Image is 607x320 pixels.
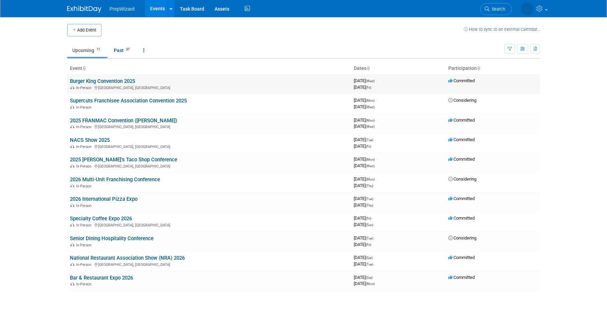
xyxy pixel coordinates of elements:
[82,65,86,71] a: Sort by Event Name
[376,98,377,103] span: -
[70,243,74,246] img: In-Person Event
[354,176,377,182] span: [DATE]
[354,281,375,286] span: [DATE]
[366,197,373,201] span: (Tue)
[70,163,348,169] div: [GEOGRAPHIC_DATA], [GEOGRAPHIC_DATA]
[70,222,348,227] div: [GEOGRAPHIC_DATA], [GEOGRAPHIC_DATA]
[70,145,74,148] img: In-Person Event
[366,184,373,188] span: (Thu)
[366,145,371,148] span: (Fri)
[480,3,512,15] a: Search
[366,223,373,227] span: (Sun)
[354,275,375,280] span: [DATE]
[76,105,94,110] span: In-Person
[448,137,475,142] span: Committed
[70,85,348,90] div: [GEOGRAPHIC_DATA], [GEOGRAPHIC_DATA]
[70,176,160,183] a: 2026 Multi-Unit Franchising Conference
[477,65,480,71] a: Sort by Participation Type
[448,196,475,201] span: Committed
[95,47,102,52] span: 11
[374,137,375,142] span: -
[376,157,377,162] span: -
[76,243,94,247] span: In-Person
[448,235,476,241] span: Considering
[374,275,375,280] span: -
[376,78,377,83] span: -
[109,44,137,57] a: Past37
[70,144,348,149] div: [GEOGRAPHIC_DATA], [GEOGRAPHIC_DATA]
[70,78,135,84] a: Burger King Convention 2025
[366,217,371,220] span: (Fri)
[448,176,476,182] span: Considering
[448,78,475,83] span: Committed
[354,98,377,103] span: [DATE]
[70,86,74,89] img: In-Person Event
[354,202,373,208] span: [DATE]
[366,276,373,280] span: (Sat)
[70,223,74,226] img: In-Person Event
[70,261,348,267] div: [GEOGRAPHIC_DATA], [GEOGRAPHIC_DATA]
[67,6,101,13] img: ExhibitDay
[366,282,375,286] span: (Mon)
[374,196,375,201] span: -
[446,63,540,74] th: Participation
[521,2,534,15] img: Addison Ironside
[366,243,371,247] span: (Fri)
[67,63,351,74] th: Event
[366,262,373,266] span: (Tue)
[354,196,375,201] span: [DATE]
[70,196,137,202] a: 2026 International Pizza Expo
[366,99,375,102] span: (Mon)
[70,125,74,128] img: In-Person Event
[124,47,132,52] span: 37
[70,216,132,222] a: Specialty Coffee Expo 2026
[354,137,375,142] span: [DATE]
[366,105,375,109] span: (Wed)
[110,6,135,12] span: PrepWizard
[70,157,177,163] a: 2025 [PERSON_NAME]'s Taco Shop Conference
[76,125,94,129] span: In-Person
[366,204,373,207] span: (Thu)
[448,98,476,103] span: Considering
[67,24,101,36] button: Add Event
[366,164,375,168] span: (Wed)
[366,138,373,142] span: (Tue)
[70,137,110,143] a: NACS Show 2025
[70,98,187,104] a: Supercuts Franchisee Association Convention 2025
[354,222,373,227] span: [DATE]
[76,184,94,188] span: In-Person
[354,104,375,109] span: [DATE]
[448,157,475,162] span: Committed
[354,183,373,188] span: [DATE]
[76,262,94,267] span: In-Person
[70,124,348,129] div: [GEOGRAPHIC_DATA], [GEOGRAPHIC_DATA]
[354,157,377,162] span: [DATE]
[366,177,375,181] span: (Mon)
[366,125,375,128] span: (Wed)
[374,235,375,241] span: -
[351,63,446,74] th: Dates
[354,124,375,129] span: [DATE]
[366,65,370,71] a: Sort by Start Date
[376,118,377,123] span: -
[354,118,377,123] span: [DATE]
[448,275,475,280] span: Committed
[67,44,107,57] a: Upcoming11
[376,176,377,182] span: -
[76,164,94,169] span: In-Person
[70,184,74,187] img: In-Person Event
[354,78,377,83] span: [DATE]
[354,216,373,221] span: [DATE]
[76,86,94,90] span: In-Person
[489,7,505,12] span: Search
[354,235,375,241] span: [DATE]
[448,216,475,221] span: Committed
[76,223,94,227] span: In-Person
[70,262,74,266] img: In-Person Event
[448,118,475,123] span: Committed
[372,216,373,221] span: -
[354,163,375,168] span: [DATE]
[354,144,371,149] span: [DATE]
[70,204,74,207] img: In-Person Event
[354,255,375,260] span: [DATE]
